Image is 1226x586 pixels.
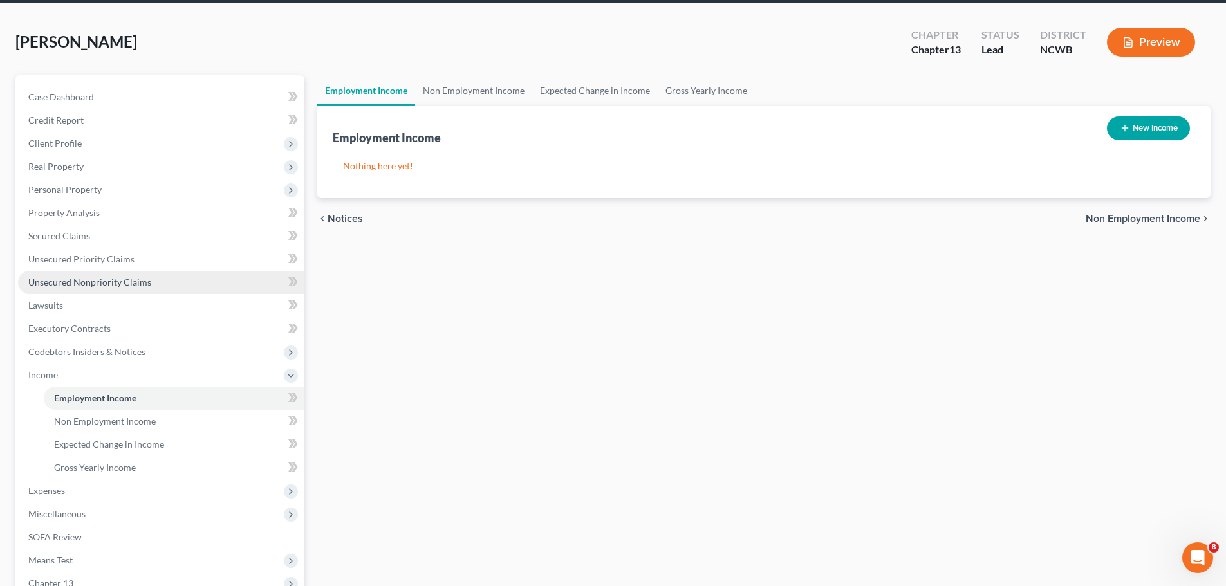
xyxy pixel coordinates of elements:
[28,531,82,542] span: SOFA Review
[1107,116,1190,140] button: New Income
[1086,214,1200,224] span: Non Employment Income
[1209,542,1219,553] span: 8
[333,130,441,145] div: Employment Income
[532,75,658,106] a: Expected Change in Income
[1107,28,1195,57] button: Preview
[54,439,164,450] span: Expected Change in Income
[44,410,304,433] a: Non Employment Income
[44,433,304,456] a: Expected Change in Income
[18,317,304,340] a: Executory Contracts
[44,456,304,479] a: Gross Yearly Income
[28,184,102,195] span: Personal Property
[317,214,363,224] button: chevron_left Notices
[18,86,304,109] a: Case Dashboard
[15,32,137,51] span: [PERSON_NAME]
[317,214,328,224] i: chevron_left
[28,230,90,241] span: Secured Claims
[911,42,961,57] div: Chapter
[18,294,304,317] a: Lawsuits
[1086,214,1211,224] button: Non Employment Income chevron_right
[28,161,84,172] span: Real Property
[18,248,304,271] a: Unsecured Priority Claims
[911,28,961,42] div: Chapter
[28,323,111,334] span: Executory Contracts
[28,300,63,311] span: Lawsuits
[981,28,1019,42] div: Status
[28,253,135,264] span: Unsecured Priority Claims
[54,392,136,403] span: Employment Income
[28,346,145,357] span: Codebtors Insiders & Notices
[28,207,100,218] span: Property Analysis
[981,42,1019,57] div: Lead
[343,160,1185,172] p: Nothing here yet!
[317,75,415,106] a: Employment Income
[328,214,363,224] span: Notices
[658,75,755,106] a: Gross Yearly Income
[1200,214,1211,224] i: chevron_right
[1182,542,1213,573] iframe: Intercom live chat
[44,387,304,410] a: Employment Income
[1040,42,1086,57] div: NCWB
[18,109,304,132] a: Credit Report
[28,138,82,149] span: Client Profile
[28,277,151,288] span: Unsecured Nonpriority Claims
[28,485,65,496] span: Expenses
[28,554,73,565] span: Means Test
[18,526,304,549] a: SOFA Review
[28,369,58,380] span: Income
[949,43,961,55] span: 13
[28,91,94,102] span: Case Dashboard
[1040,28,1086,42] div: District
[54,462,136,473] span: Gross Yearly Income
[415,75,532,106] a: Non Employment Income
[18,201,304,224] a: Property Analysis
[28,508,86,519] span: Miscellaneous
[18,224,304,248] a: Secured Claims
[28,114,84,125] span: Credit Report
[54,416,156,426] span: Non Employment Income
[18,271,304,294] a: Unsecured Nonpriority Claims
